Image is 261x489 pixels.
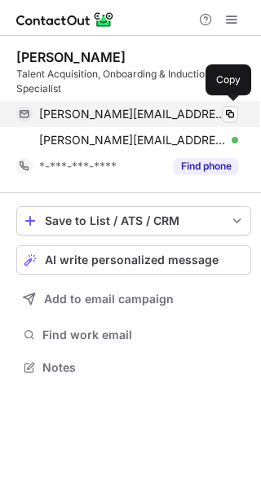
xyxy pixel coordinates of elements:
button: AI write personalized message [16,245,251,275]
img: ContactOut v5.3.10 [16,10,114,29]
span: [PERSON_NAME][EMAIL_ADDRESS][PERSON_NAME][DOMAIN_NAME] [39,133,226,148]
button: Add to email campaign [16,284,251,314]
div: [PERSON_NAME] [16,49,126,65]
div: Save to List / ATS / CRM [45,214,223,227]
button: Reveal Button [174,158,238,174]
span: Find work email [42,328,245,342]
span: [PERSON_NAME][EMAIL_ADDRESS][DOMAIN_NAME] [39,107,226,121]
button: save-profile-one-click [16,206,251,236]
span: AI write personalized message [45,253,219,267]
span: Add to email campaign [44,293,174,306]
button: Notes [16,356,251,379]
div: Talent Acquisition, Onboarding & Induction Specialist [16,67,251,96]
span: Notes [42,360,245,375]
button: Find work email [16,324,251,346]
